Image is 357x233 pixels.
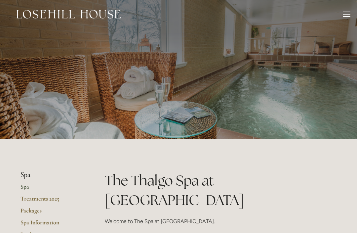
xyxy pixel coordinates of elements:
img: Losehill House [17,10,121,19]
h1: The Thalgo Spa at [GEOGRAPHIC_DATA] [105,171,337,210]
a: Treatments 2025 [20,195,84,207]
li: Spa [20,171,84,179]
a: Packages [20,207,84,219]
a: Spa [20,183,84,195]
a: Spa Information [20,219,84,231]
p: Welcome to The Spa at [GEOGRAPHIC_DATA]. [105,217,337,226]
